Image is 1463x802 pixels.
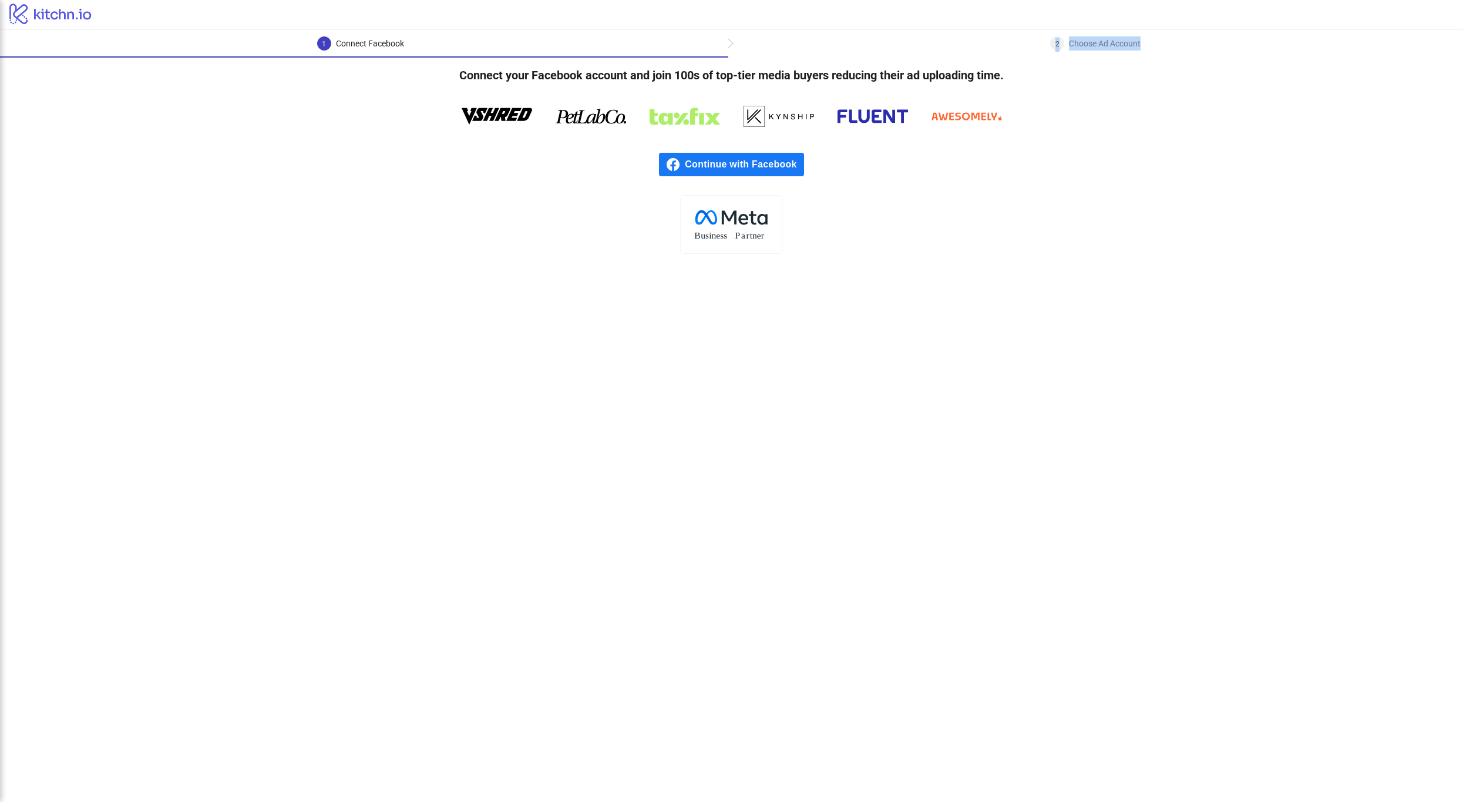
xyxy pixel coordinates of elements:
tspan: a [741,230,745,240]
div: Choose Ad Account [1069,36,1141,51]
h4: Connect your Facebook account and join 100s of top-tier media buyers reducing their ad uploading ... [440,58,1023,93]
tspan: B [694,230,700,240]
tspan: tner [750,230,765,240]
tspan: r [746,230,750,240]
div: Connect Facebook [336,36,404,51]
span: 1 [322,40,326,48]
a: Continue with Facebook [659,153,803,176]
tspan: usiness [701,230,728,240]
span: 2 [1055,40,1060,48]
span: Continue with Facebook [685,153,803,176]
tspan: P [735,230,741,240]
